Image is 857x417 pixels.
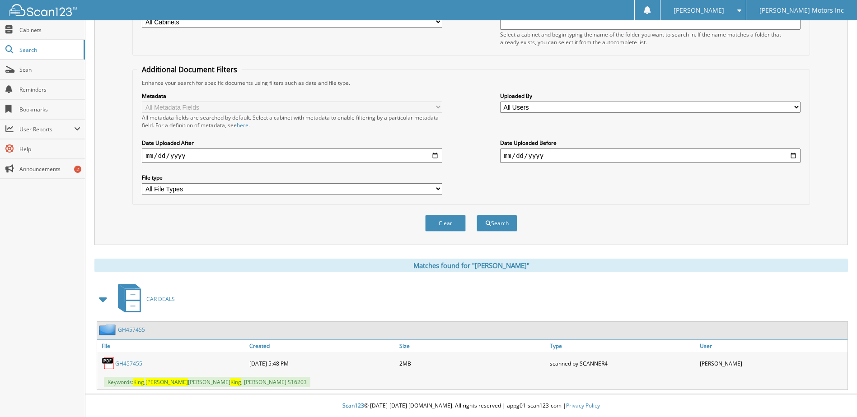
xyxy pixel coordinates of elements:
button: Search [477,215,517,232]
a: GH457455 [118,326,145,334]
span: [PERSON_NAME] Motors Inc [759,8,844,13]
a: Size [397,340,547,352]
span: [PERSON_NAME] [145,378,188,386]
a: CAR DEALS [112,281,175,317]
span: Search [19,46,79,54]
label: Date Uploaded Before [500,139,801,147]
span: Scan123 [342,402,364,409]
iframe: Chat Widget [812,374,857,417]
div: [PERSON_NAME] [698,354,848,372]
span: King [133,378,144,386]
input: end [500,148,801,163]
div: Enhance your search for specific documents using filters such as date and file type. [137,79,805,87]
a: here [237,121,248,129]
a: User [698,340,848,352]
img: scan123-logo-white.svg [9,4,77,16]
span: Announcements [19,165,80,173]
label: Date Uploaded After [142,139,442,147]
a: Type [548,340,698,352]
label: Metadata [142,92,442,100]
div: © [DATE]-[DATE] [DOMAIN_NAME]. All rights reserved | appg01-scan123-com | [85,395,857,417]
div: scanned by SCANNER4 [548,354,698,372]
input: start [142,148,442,163]
span: Cabinets [19,26,80,34]
label: File type [142,174,442,181]
legend: Additional Document Filters [137,65,242,74]
a: File [97,340,247,352]
span: Bookmarks [19,106,80,113]
div: Select a cabinet and begin typing the name of the folder you want to search in. If the name match... [500,31,801,46]
span: Help [19,145,80,153]
span: Reminders [19,86,80,93]
a: GH457455 [115,360,142,367]
span: [PERSON_NAME] [674,8,724,13]
a: Privacy Policy [566,402,600,409]
span: Keywords: , [PERSON_NAME] , [PERSON_NAME] S16203 [104,377,310,387]
div: 2 [74,166,81,173]
span: Scan [19,66,80,74]
button: Clear [425,215,466,232]
div: Matches found for "[PERSON_NAME]" [94,259,848,272]
img: folder2.png [99,324,118,335]
div: 2MB [397,354,547,372]
label: Uploaded By [500,92,801,100]
div: [DATE] 5:48 PM [247,354,397,372]
span: User Reports [19,125,74,133]
div: All metadata fields are searched by default. Select a cabinet with metadata to enable filtering b... [142,114,442,129]
span: King [230,378,241,386]
img: PDF.png [102,357,115,370]
span: CAR DEALS [146,295,175,303]
a: Created [247,340,397,352]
